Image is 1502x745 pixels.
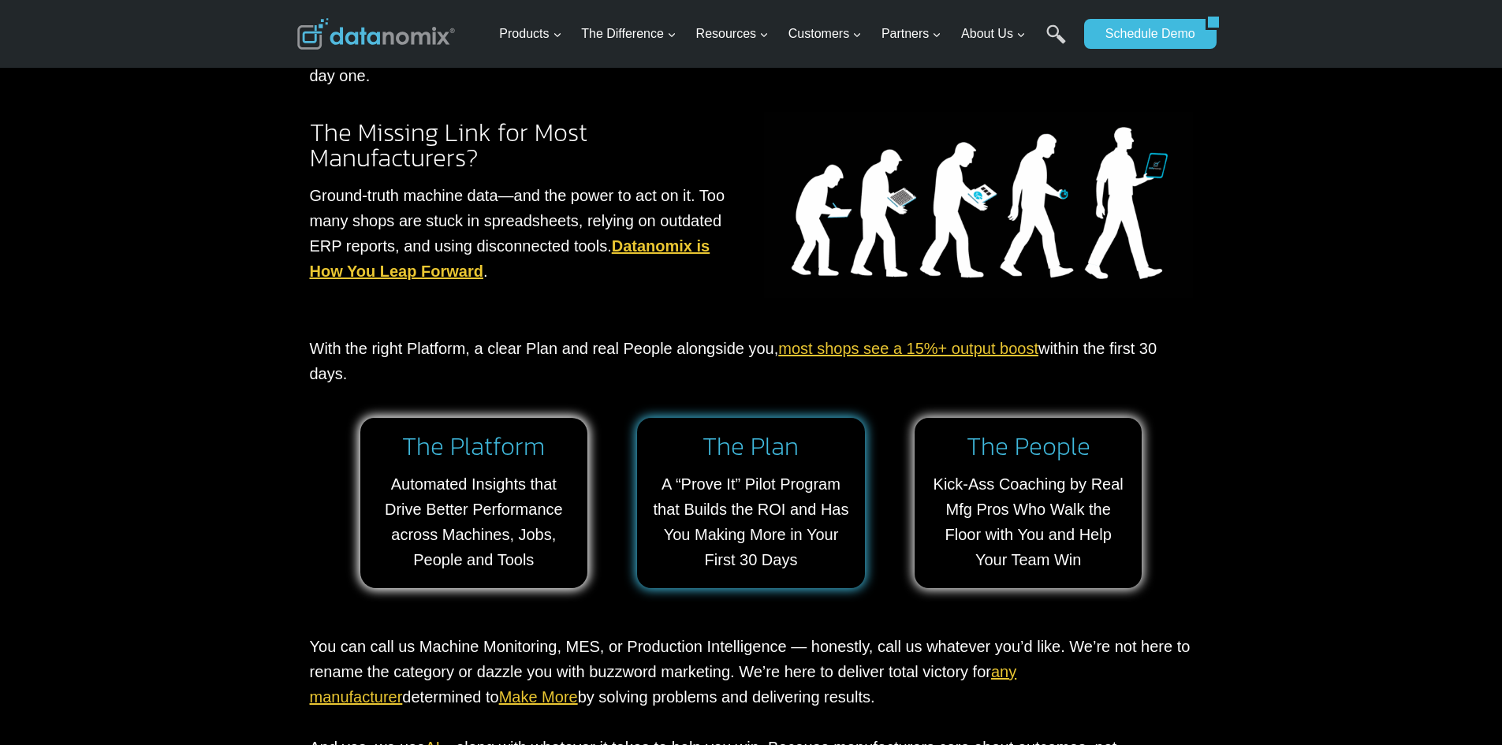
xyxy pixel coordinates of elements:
[355,65,426,80] span: Phone number
[499,688,578,706] a: Make More
[696,24,769,44] span: Resources
[1046,24,1066,60] a: Search
[778,340,1038,357] a: most shops see a 15%+ output boost
[355,1,405,15] span: Last Name
[214,352,266,363] a: Privacy Policy
[499,24,561,44] span: Products
[355,195,416,209] span: State/Region
[764,112,1193,298] img: Datanomix is the missing link.
[8,466,261,737] iframe: Popup CTA
[881,24,941,44] span: Partners
[961,24,1026,44] span: About Us
[310,663,1017,706] a: any manufacturer
[310,183,739,284] p: Ground-truth machine data—and the power to act on it. Too many shops are stuck in spreadsheets, r...
[493,9,1076,60] nav: Primary Navigation
[581,24,676,44] span: The Difference
[177,352,200,363] a: Terms
[310,336,1193,386] p: With the right Platform, a clear Plan and real People alongside you, within the first 30 days.
[297,18,455,50] img: Datanomix
[310,120,739,170] h2: The Missing Link for Most Manufacturers?
[788,24,862,44] span: Customers
[1084,19,1206,49] a: Schedule Demo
